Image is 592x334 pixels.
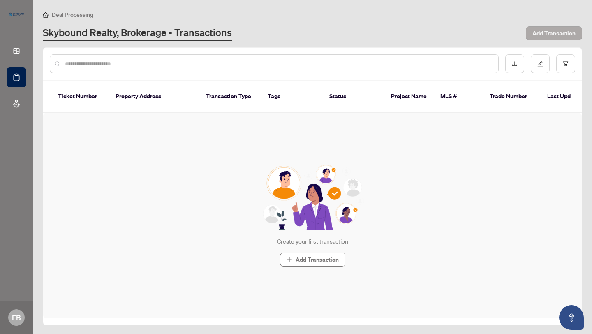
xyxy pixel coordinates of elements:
[43,26,232,41] a: Skybound Realty, Brokerage - Transactions
[259,165,365,230] img: Null State Icon
[323,81,384,113] th: Status
[7,10,26,19] img: logo
[531,54,550,73] button: edit
[526,26,582,40] button: Add Transaction
[512,61,518,67] span: download
[434,81,483,113] th: MLS #
[287,257,292,262] span: plus
[537,61,543,67] span: edit
[505,54,524,73] button: download
[12,312,21,323] span: FB
[51,81,109,113] th: Ticket Number
[43,12,49,18] span: home
[532,27,576,40] span: Add Transaction
[559,305,584,330] button: Open asap
[109,81,199,113] th: Property Address
[199,81,261,113] th: Transaction Type
[563,61,569,67] span: filter
[277,237,348,246] div: Create your first transaction
[384,81,434,113] th: Project Name
[261,81,323,113] th: Tags
[296,253,339,266] span: Add Transaction
[52,11,93,19] span: Deal Processing
[280,253,345,267] button: Add Transaction
[483,81,541,113] th: Trade Number
[556,54,575,73] button: filter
